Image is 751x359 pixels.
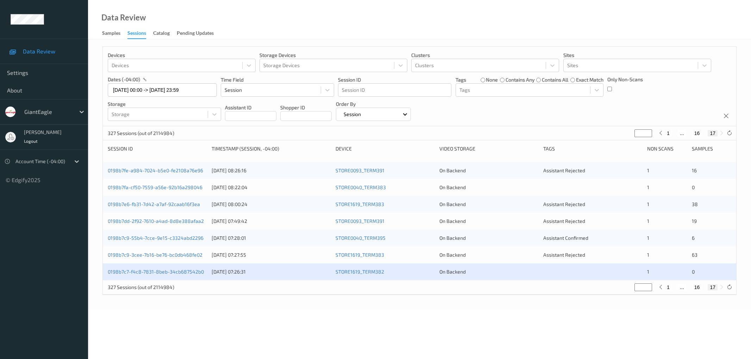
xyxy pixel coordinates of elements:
span: 0 [692,184,695,190]
div: On Backend [439,235,538,242]
p: Time Field [221,76,334,83]
a: STORE1619_TERM382 [336,269,384,275]
a: STORE0093_TERM391 [336,218,384,224]
a: STORE0040_TERM395 [336,235,386,241]
label: contains any [506,76,534,83]
span: 1 [647,269,649,275]
div: [DATE] 07:27:55 [212,251,330,258]
span: Assistant Rejected [543,201,585,207]
p: Storage [108,101,221,108]
span: 16 [692,167,697,173]
button: 1 [665,130,672,136]
div: Timestamp (Session, -04:00) [212,145,330,152]
div: On Backend [439,268,538,275]
button: 1 [665,284,672,290]
p: Devices [108,52,256,59]
div: Samples [692,145,731,152]
p: Tags [456,76,466,83]
a: Catalog [153,28,177,38]
div: Video Storage [439,145,538,152]
span: Assistant Confirmed [543,235,588,241]
div: Tags [543,145,642,152]
span: Assistant Rejected [543,252,585,258]
p: Only Non-Scans [607,76,643,83]
div: [DATE] 08:22:04 [212,184,330,191]
span: 19 [692,218,697,224]
span: Assistant Rejected [543,218,585,224]
span: 63 [692,252,697,258]
button: 17 [708,130,718,136]
a: 0198b7dd-2f92-7610-a4ad-8d8e388afaa2 [108,218,204,224]
label: contains all [542,76,568,83]
p: Clusters [411,52,559,59]
button: 17 [708,284,718,290]
span: 1 [647,184,649,190]
div: [DATE] 08:26:16 [212,167,330,174]
div: Pending Updates [177,30,214,38]
div: Catalog [153,30,170,38]
a: 0198b7c9-3cee-7b16-be76-bc0db468fe02 [108,252,202,258]
span: 6 [692,235,695,241]
p: 327 Sessions (out of 2114984) [108,130,174,137]
button: 16 [692,284,702,290]
a: 0198b7c9-55b4-7cce-9e15-c3324abd2296 [108,235,204,241]
a: 0198b7fe-a984-7024-b5e0-fe2108a76e96 [108,167,203,173]
div: Session ID [108,145,207,152]
span: 0 [692,269,695,275]
div: Data Review [101,14,146,21]
span: 1 [647,167,649,173]
span: 1 [647,218,649,224]
p: Storage Devices [259,52,407,59]
p: 327 Sessions (out of 2114984) [108,284,174,291]
p: Sites [563,52,711,59]
span: 1 [647,252,649,258]
p: Session [341,111,363,118]
div: Sessions [127,30,146,39]
a: Samples [102,28,127,38]
a: STORE1619_TERM383 [336,252,384,258]
span: 38 [692,201,698,207]
a: STORE1619_TERM383 [336,201,384,207]
label: exact match [576,76,603,83]
p: Assistant ID [225,104,276,111]
a: 0198b7c7-f4c8-7831-8beb-34cb687542b0 [108,269,204,275]
div: On Backend [439,201,538,208]
a: 0198b7fa-cf50-7559-a56e-92b16a298046 [108,184,202,190]
div: On Backend [439,184,538,191]
div: [DATE] 07:26:31 [212,268,330,275]
a: STORE0093_TERM391 [336,167,384,173]
a: 0198b7e6-fb31-7d42-a7af-92caab16f3ea [108,201,200,207]
div: Device [336,145,434,152]
a: Sessions [127,28,153,39]
button: ... [678,130,686,136]
label: none [486,76,498,83]
a: STORE0040_TERM383 [336,184,386,190]
a: Pending Updates [177,28,221,38]
div: On Backend [439,167,538,174]
p: Shopper ID [280,104,332,111]
div: On Backend [439,251,538,258]
span: Assistant Rejected [543,167,585,173]
div: [DATE] 07:28:01 [212,235,330,242]
p: Session ID [338,76,451,83]
p: Order By [336,101,411,108]
div: [DATE] 08:00:24 [212,201,330,208]
div: On Backend [439,218,538,225]
span: 1 [647,201,649,207]
div: [DATE] 07:49:42 [212,218,330,225]
div: Samples [102,30,120,38]
p: dates (-04:00) [108,76,140,83]
div: Non Scans [647,145,687,152]
button: ... [678,284,686,290]
button: 16 [692,130,702,136]
span: 1 [647,235,649,241]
